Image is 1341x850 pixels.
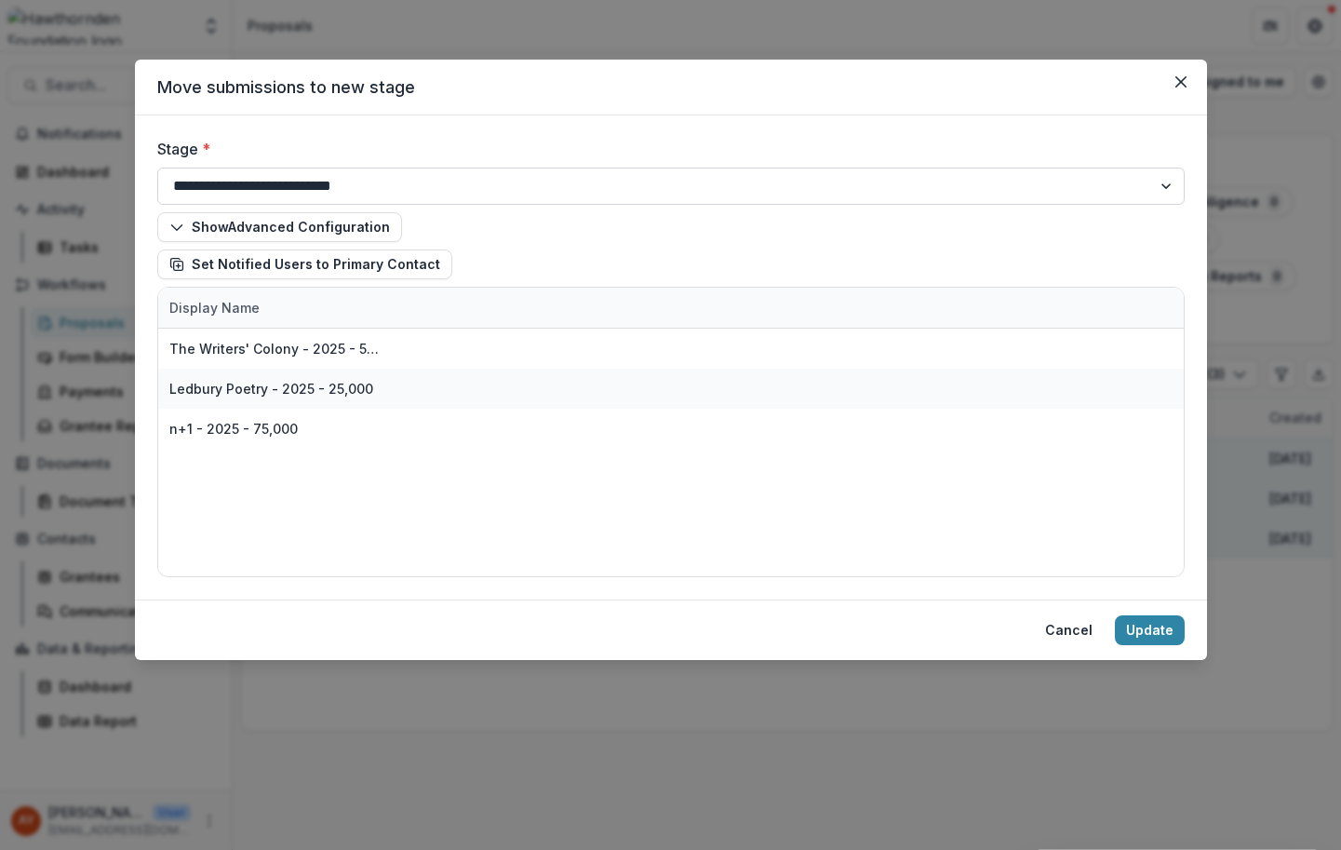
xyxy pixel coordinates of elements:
[1115,615,1185,645] button: Update
[169,419,298,438] div: n+1 - 2025 - 75,000
[157,212,402,242] button: ShowAdvanced Configuration
[1034,615,1104,645] button: Cancel
[169,379,373,398] div: Ledbury Poetry - 2025 - 25,000
[158,298,271,317] div: Display Name
[1166,67,1196,97] button: Close
[169,339,380,358] div: The Writers' Colony - 2025 - 50,000
[157,250,452,279] button: Set Notified Users to Primary Contact
[158,288,391,328] div: Display Name
[135,60,1207,115] header: Move submissions to new stage
[157,138,1173,160] label: Stage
